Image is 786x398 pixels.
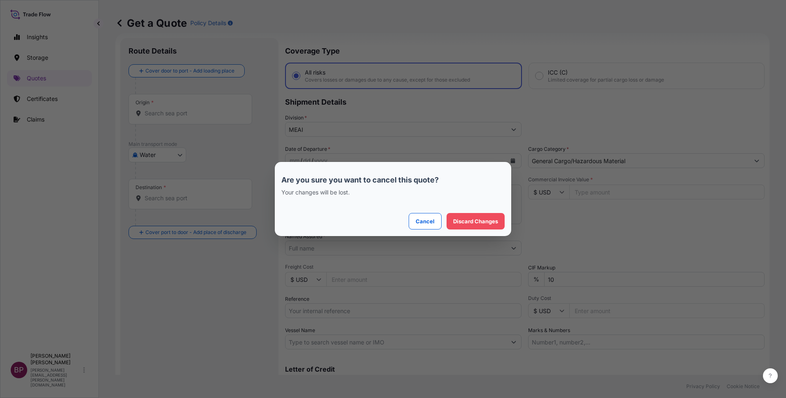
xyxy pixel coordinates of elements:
p: Your changes will be lost. [281,188,505,197]
p: Cancel [416,217,435,225]
p: Are you sure you want to cancel this quote? [281,175,505,185]
button: Cancel [409,213,442,229]
p: Discard Changes [453,217,498,225]
button: Discard Changes [447,213,505,229]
